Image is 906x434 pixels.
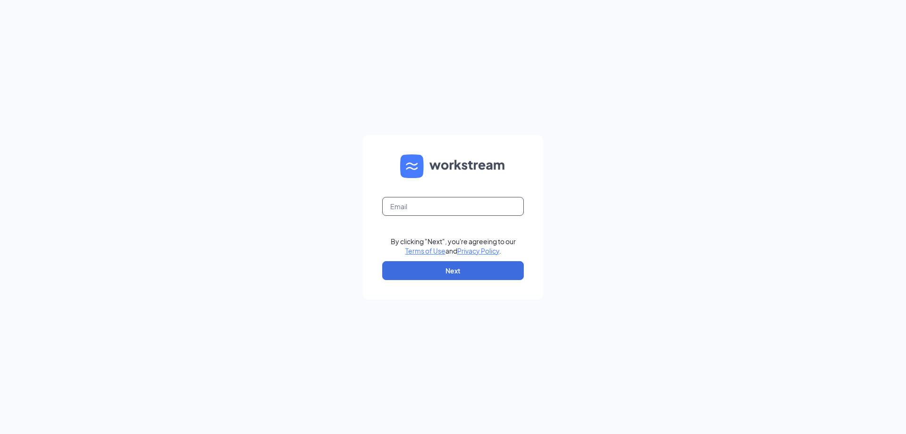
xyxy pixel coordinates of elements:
img: WS logo and Workstream text [400,154,506,178]
input: Email [382,197,524,216]
div: By clicking "Next", you're agreeing to our and . [391,237,516,255]
button: Next [382,261,524,280]
a: Privacy Policy [457,247,499,255]
a: Terms of Use [405,247,445,255]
